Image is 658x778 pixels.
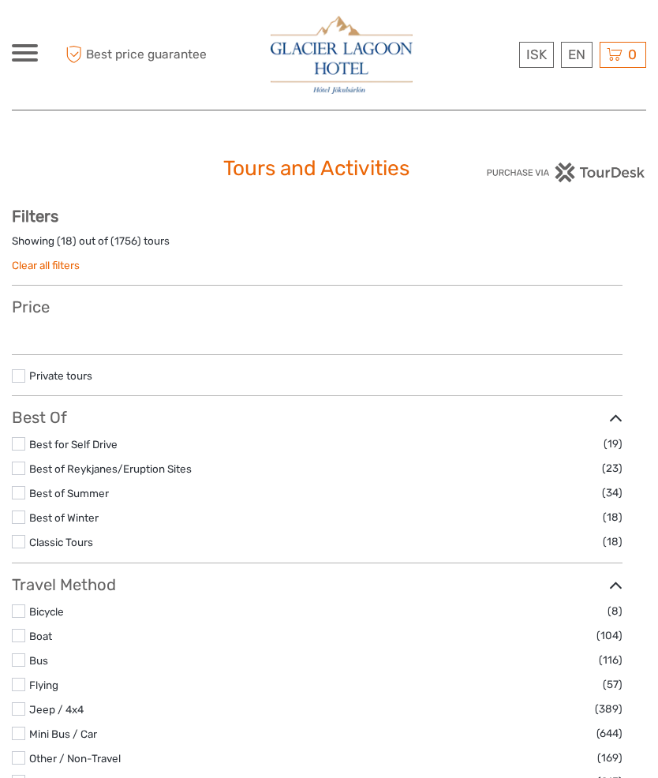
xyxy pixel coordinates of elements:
[603,508,622,526] span: (18)
[29,438,118,451] a: Best for Self Drive
[62,42,207,68] span: Best price guarantee
[526,47,547,62] span: ISK
[602,484,622,502] span: (34)
[223,156,435,181] h1: Tours and Activities
[29,728,97,740] a: Mini Bus / Car
[596,627,622,645] span: (104)
[271,16,413,94] img: 2790-86ba44ba-e5e5-4a53-8ab7-28051417b7bc_logo_big.jpg
[29,605,64,618] a: Bicycle
[602,459,622,477] span: (23)
[12,234,622,258] div: Showing ( ) out of ( ) tours
[12,408,622,427] h3: Best Of
[29,462,192,475] a: Best of Reykjanes/Eruption Sites
[29,487,109,499] a: Best of Summer
[29,536,93,548] a: Classic Tours
[596,724,622,742] span: (644)
[12,207,58,226] strong: Filters
[29,752,121,765] a: Other / Non-Travel
[604,435,622,453] span: (19)
[597,749,622,767] span: (169)
[29,654,48,667] a: Bus
[29,679,58,691] a: Flying
[29,630,52,642] a: Boat
[486,163,646,182] img: PurchaseViaTourDesk.png
[595,700,622,718] span: (389)
[12,297,622,316] h3: Price
[603,675,622,694] span: (57)
[12,575,622,594] h3: Travel Method
[603,533,622,551] span: (18)
[29,703,84,716] a: Jeep / 4x4
[29,511,99,524] a: Best of Winter
[114,234,137,249] label: 1756
[12,259,80,271] a: Clear all filters
[626,47,639,62] span: 0
[608,602,622,620] span: (8)
[29,369,92,382] a: Private tours
[561,42,593,68] div: EN
[599,651,622,669] span: (116)
[61,234,73,249] label: 18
